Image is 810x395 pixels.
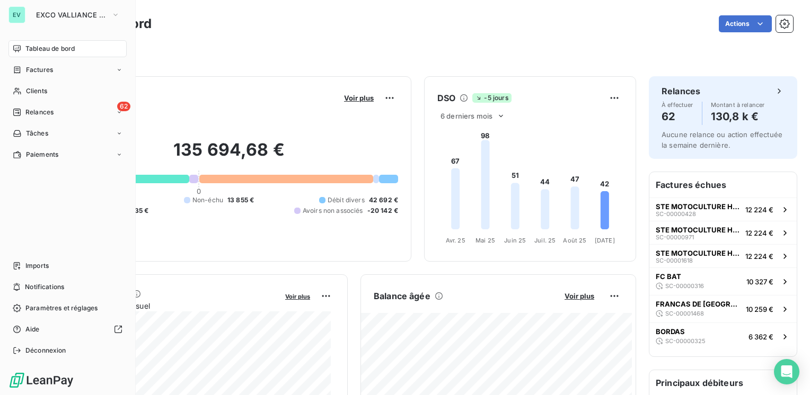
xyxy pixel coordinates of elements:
tspan: Avr. 25 [446,237,465,244]
button: STE MOTOCULTURE HERRIBERRYSC-0000097112 224 € [649,221,797,244]
span: EXCO VALLIANCE SC [36,11,107,19]
button: Voir plus [561,291,597,301]
button: Voir plus [341,93,377,103]
span: STE MOTOCULTURE HERRIBERRY [656,249,741,257]
span: FRANCAS DE [GEOGRAPHIC_DATA] [656,300,742,308]
span: SC-00000316 [665,283,704,289]
span: Voir plus [344,94,374,102]
span: 10 259 € [746,305,773,313]
button: Voir plus [282,291,313,301]
span: Paramètres et réglages [25,303,98,313]
h6: Balance âgée [374,290,430,302]
span: SC-00001468 [665,310,704,317]
h6: Relances [662,85,700,97]
button: FRANCAS DE [GEOGRAPHIC_DATA]SC-0000146810 259 € [649,295,797,322]
span: 6 derniers mois [441,112,492,120]
span: -20 142 € [367,206,398,216]
span: Débit divers [328,195,365,205]
span: 6 362 € [749,333,773,341]
h4: 130,8 k € [711,108,765,125]
span: 62 [117,102,130,111]
span: -5 jours [472,93,511,103]
h2: 135 694,68 € [60,139,398,171]
span: Aucune relance ou action effectuée la semaine dernière. [662,130,782,149]
button: FC BATSC-0000031610 327 € [649,267,797,295]
span: STE MOTOCULTURE HERRIBERRY [656,202,741,211]
span: SC-00000428 [656,211,696,217]
span: 0 [197,187,201,195]
span: Notifications [25,282,64,292]
span: Aide [25,325,40,334]
span: 10 327 € [746,277,773,286]
span: Montant à relancer [711,102,765,108]
span: 12 224 € [745,205,773,214]
button: STE MOTOCULTURE HERRIBERRYSC-0000042812 224 € [649,197,797,221]
button: Actions [719,15,772,32]
span: STE MOTOCULTURE HERRIBERRY [656,226,741,234]
span: Voir plus [565,292,594,300]
span: Avoirs non associés [303,206,363,216]
span: SC-00000971 [656,234,694,240]
a: Aide [8,321,127,338]
span: FC BAT [656,272,681,281]
tspan: Août 25 [563,237,586,244]
span: BORDAS [656,327,685,336]
span: Non-échu [192,195,223,205]
span: À effectuer [662,102,693,108]
button: STE MOTOCULTURE HERRIBERRYSC-0000161812 224 € [649,244,797,267]
span: Factures [26,65,53,75]
span: Tableau de bord [25,44,75,53]
span: Imports [25,261,49,271]
tspan: Mai 25 [476,237,495,244]
span: Relances [25,107,54,117]
tspan: Juil. 25 [534,237,556,244]
tspan: Juin 25 [504,237,526,244]
span: Tâches [26,129,48,138]
span: Déconnexion [25,346,66,355]
h6: Factures échues [649,172,797,197]
img: Logo LeanPay [8,372,74,389]
span: 12 224 € [745,252,773,261]
div: Open Intercom Messenger [774,359,799,384]
span: SC-00000325 [665,338,706,344]
div: EV [8,6,25,23]
span: Chiffre d'affaires mensuel [60,300,278,311]
span: Paiements [26,150,58,159]
span: Clients [26,86,47,96]
h6: DSO [437,92,455,104]
span: Voir plus [285,293,310,300]
span: 42 692 € [369,195,398,205]
tspan: [DATE] [595,237,615,244]
h4: 62 [662,108,693,125]
span: 12 224 € [745,229,773,237]
span: SC-00001618 [656,257,693,264]
span: 13 855 € [227,195,254,205]
button: BORDASSC-000003256 362 € [649,322,797,350]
